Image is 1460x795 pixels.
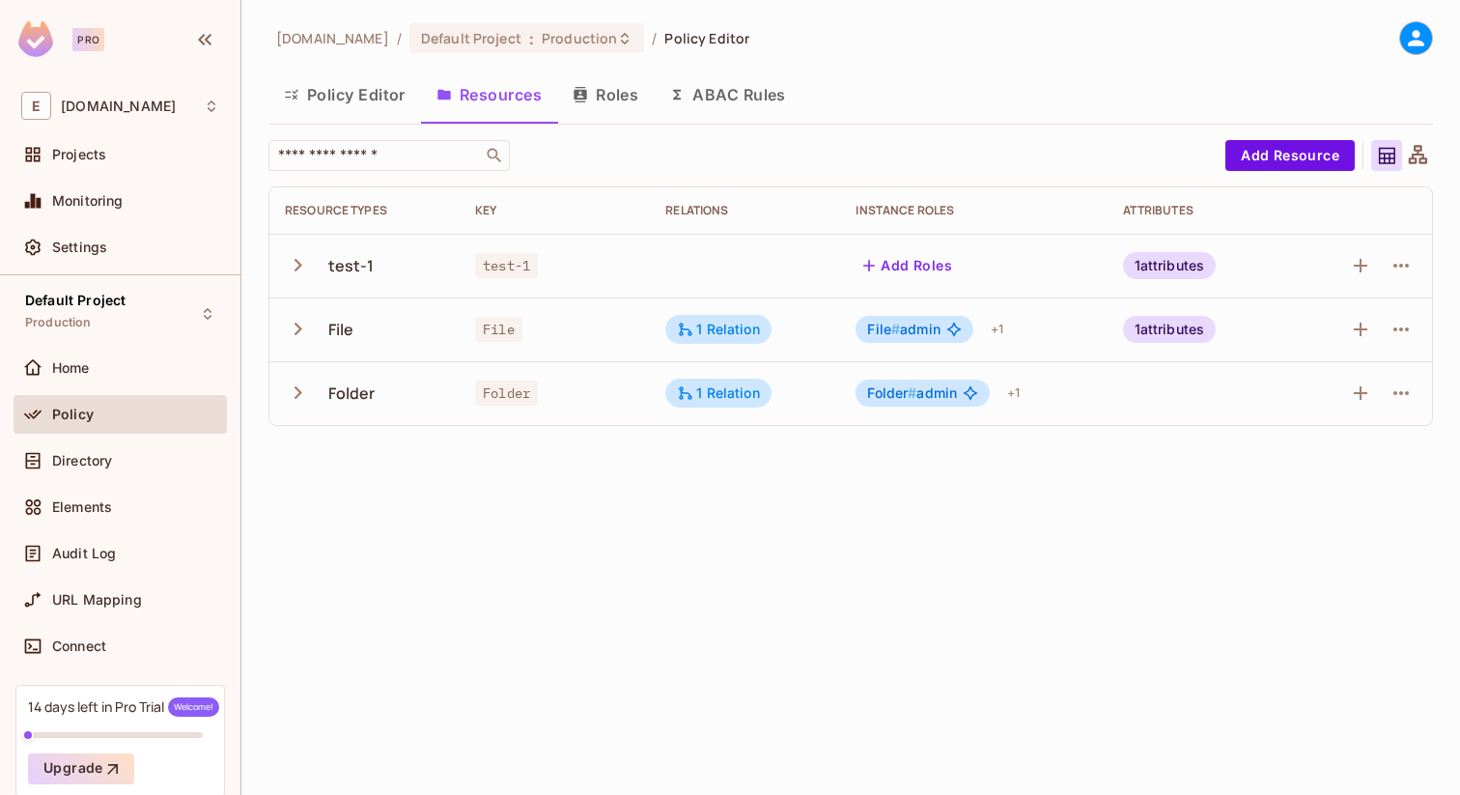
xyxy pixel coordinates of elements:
[475,203,634,218] div: Key
[677,321,760,338] div: 1 Relation
[21,92,51,120] span: E
[421,29,521,47] span: Default Project
[276,29,389,47] span: the active workspace
[52,407,94,422] span: Policy
[856,203,1091,218] div: Instance roles
[654,71,801,119] button: ABAC Rules
[28,753,134,784] button: Upgrade
[72,28,104,51] div: Pro
[52,147,106,162] span: Projects
[665,203,825,218] div: Relations
[908,384,916,401] span: #
[61,99,176,114] span: Workspace: example.com
[52,592,142,608] span: URL Mapping
[52,546,116,561] span: Audit Log
[52,639,106,654] span: Connect
[867,321,900,337] span: File
[285,203,444,218] div: Resource Types
[1123,203,1282,218] div: Attributes
[52,240,107,255] span: Settings
[268,71,421,119] button: Policy Editor
[856,250,960,281] button: Add Roles
[867,384,916,401] span: Folder
[328,255,375,276] div: test-1
[1123,316,1217,343] div: 1 attributes
[867,322,941,337] span: admin
[542,29,617,47] span: Production
[475,253,538,278] span: test-1
[664,29,749,47] span: Policy Editor
[25,293,126,308] span: Default Project
[52,193,124,209] span: Monitoring
[52,360,90,376] span: Home
[328,383,376,404] div: Folder
[28,697,219,717] div: 14 days left in Pro Trial
[528,31,535,46] span: :
[1225,140,1355,171] button: Add Resource
[328,319,354,340] div: File
[18,21,53,57] img: SReyMgAAAABJRU5ErkJggg==
[475,317,522,342] span: File
[983,314,1011,345] div: + 1
[652,29,657,47] li: /
[891,321,900,337] span: #
[421,71,557,119] button: Resources
[52,499,112,515] span: Elements
[168,697,219,717] span: Welcome!
[1123,252,1217,279] div: 1 attributes
[52,453,112,468] span: Directory
[677,384,760,402] div: 1 Relation
[867,385,957,401] span: admin
[475,381,538,406] span: Folder
[999,378,1027,409] div: + 1
[25,315,92,330] span: Production
[397,29,402,47] li: /
[557,71,654,119] button: Roles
